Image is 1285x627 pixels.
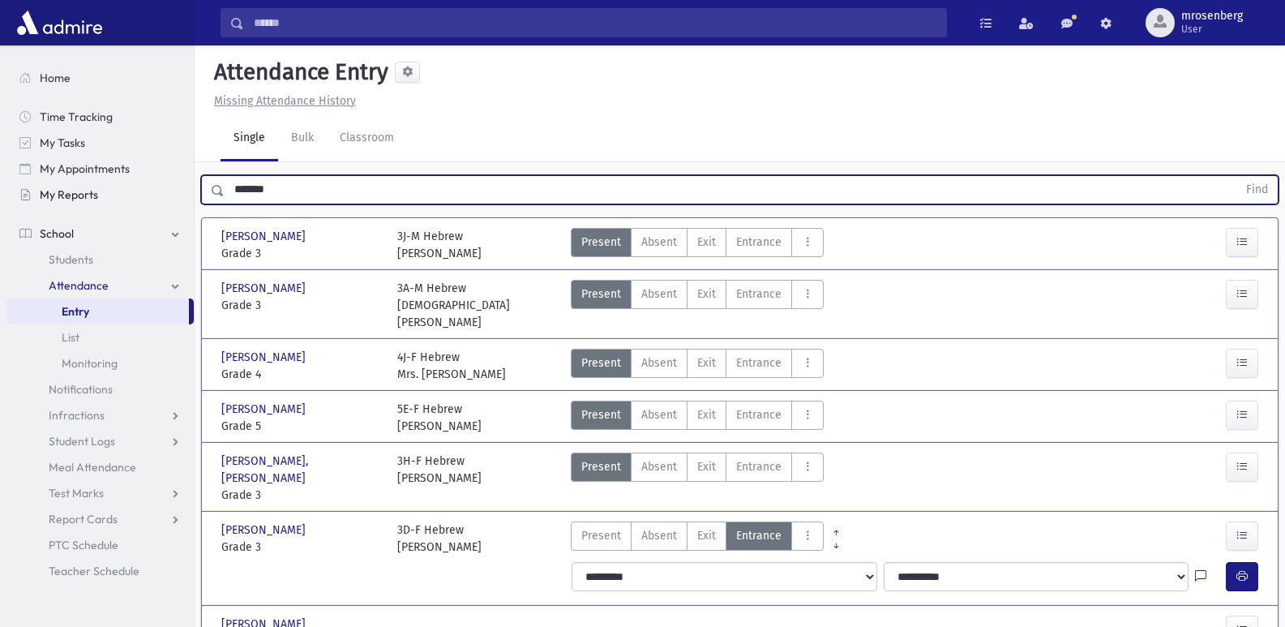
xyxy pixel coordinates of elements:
span: My Reports [40,187,98,202]
u: Missing Attendance History [214,94,356,108]
span: Report Cards [49,512,118,526]
span: Grade 3 [221,297,381,314]
span: Absent [641,286,677,303]
span: Students [49,252,93,267]
span: List [62,330,79,345]
a: My Appointments [6,156,194,182]
span: Absent [641,527,677,544]
span: Absent [641,234,677,251]
div: 4J-F Hebrew Mrs. [PERSON_NAME] [397,349,506,383]
span: Present [581,458,621,475]
span: Monitoring [62,356,118,371]
span: [PERSON_NAME], [PERSON_NAME] [221,453,381,487]
span: My Tasks [40,135,85,150]
a: Students [6,247,194,273]
a: Classroom [327,116,407,161]
a: List [6,324,194,350]
a: Entry [6,298,189,324]
span: Entry [62,304,89,319]
a: Teacher Schedule [6,558,194,584]
span: Absent [641,458,677,475]
span: Student Logs [49,434,115,449]
span: [PERSON_NAME] [221,522,309,539]
span: [PERSON_NAME] [221,280,309,297]
span: Grade 3 [221,245,381,262]
a: Bulk [278,116,327,161]
div: 3H-F Hebrew [PERSON_NAME] [397,453,482,504]
a: Single [221,116,278,161]
a: Monitoring [6,350,194,376]
span: Home [40,71,71,85]
a: Infractions [6,402,194,428]
span: Exit [697,354,716,371]
a: School [6,221,194,247]
span: Grade 4 [221,366,381,383]
div: AttTypes [571,349,824,383]
span: Present [581,354,621,371]
span: Entrance [736,458,782,475]
div: AttTypes [571,401,824,435]
h5: Attendance Entry [208,58,388,86]
span: Entrance [736,354,782,371]
span: Grade 3 [221,487,381,504]
div: AttTypes [571,228,824,262]
span: Notifications [49,382,113,397]
span: Entrance [736,406,782,423]
span: [PERSON_NAME] [221,401,309,418]
div: AttTypes [571,280,824,331]
span: Present [581,527,621,544]
span: Entrance [736,527,782,544]
span: [PERSON_NAME] [221,349,309,366]
span: Present [581,234,621,251]
a: Missing Attendance History [208,94,356,108]
a: Home [6,65,194,91]
span: My Appointments [40,161,130,176]
div: AttTypes [571,453,824,504]
span: Grade 5 [221,418,381,435]
button: Find [1236,176,1278,204]
a: Attendance [6,273,194,298]
span: Absent [641,354,677,371]
span: User [1181,23,1243,36]
a: Time Tracking [6,104,194,130]
span: Teacher Schedule [49,564,139,578]
span: Exit [697,527,716,544]
span: Time Tracking [40,110,113,124]
a: My Reports [6,182,194,208]
a: Notifications [6,376,194,402]
span: Entrance [736,234,782,251]
div: 3A-M Hebrew [DEMOGRAPHIC_DATA][PERSON_NAME] [397,280,557,331]
span: mrosenberg [1181,10,1243,23]
a: My Tasks [6,130,194,156]
span: Test Marks [49,486,104,500]
div: 3J-M Hebrew [PERSON_NAME] [397,228,482,262]
span: Attendance [49,278,109,293]
div: 5E-F Hebrew [PERSON_NAME] [397,401,482,435]
a: Report Cards [6,506,194,532]
a: Test Marks [6,480,194,506]
a: Meal Attendance [6,454,194,480]
a: Student Logs [6,428,194,454]
input: Search [244,8,946,37]
a: PTC Schedule [6,532,194,558]
span: Exit [697,406,716,423]
span: Absent [641,406,677,423]
span: Present [581,286,621,303]
span: [PERSON_NAME] [221,228,309,245]
div: 3D-F Hebrew [PERSON_NAME] [397,522,482,556]
span: Exit [697,234,716,251]
span: School [40,226,74,241]
span: Meal Attendance [49,460,136,475]
span: Infractions [49,408,105,423]
span: Exit [697,286,716,303]
span: Grade 3 [221,539,381,556]
span: Present [581,406,621,423]
div: AttTypes [571,522,824,556]
img: AdmirePro [13,6,106,39]
span: Exit [697,458,716,475]
span: Entrance [736,286,782,303]
span: PTC Schedule [49,538,118,552]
